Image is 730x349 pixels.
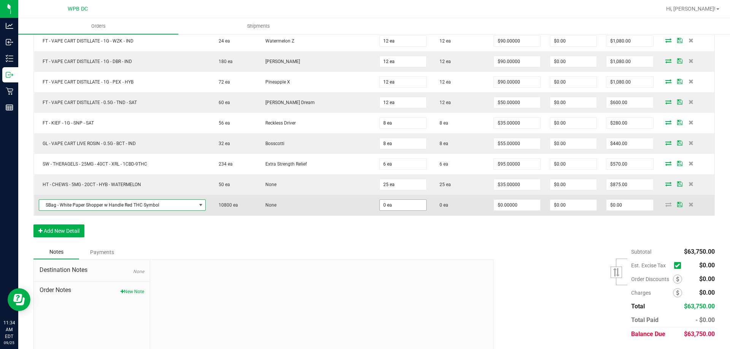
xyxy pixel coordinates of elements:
[215,161,233,167] span: 234 ea
[380,36,426,46] input: 0
[550,97,597,108] input: 0
[436,100,451,105] span: 12 ea
[39,120,94,126] span: FT - KIEF - 1G - SNP - SAT
[39,200,196,210] span: SBag - White Paper Shopper w Handle Red THC Symbol
[686,79,697,84] span: Delete Order Detail
[684,303,715,310] span: $63,750.00
[262,120,296,126] span: Reckless Driver
[606,36,653,46] input: 0
[686,120,697,125] span: Delete Order Detail
[684,248,715,255] span: $63,750.00
[6,87,13,95] inline-svg: Retail
[606,77,653,87] input: 0
[6,71,13,79] inline-svg: Outbound
[494,179,540,190] input: 0
[380,200,426,210] input: 0
[674,260,684,270] span: Calculate excise tax
[33,224,84,237] button: Add New Detail
[133,269,144,274] span: None
[674,58,686,63] span: Save Order Detail
[380,56,426,67] input: 0
[81,23,116,30] span: Orders
[550,77,597,87] input: 0
[699,275,715,283] span: $0.00
[262,79,290,85] span: Pineapple X
[436,120,448,126] span: 8 ea
[39,100,137,105] span: FT - VAPE CART DISTILLATE - 0.5G - TND - SAT
[631,290,673,296] span: Charges
[550,200,597,210] input: 0
[380,97,426,108] input: 0
[494,118,540,128] input: 0
[494,77,540,87] input: 0
[686,161,697,166] span: Delete Order Detail
[494,138,540,149] input: 0
[550,159,597,169] input: 0
[6,38,13,46] inline-svg: Inbound
[686,38,697,43] span: Delete Order Detail
[215,202,238,208] span: 10800 ea
[3,319,15,340] p: 11:34 AM EDT
[631,316,659,324] span: Total Paid
[6,55,13,62] inline-svg: Inventory
[674,120,686,125] span: Save Order Detail
[39,59,132,64] span: FT - VAPE CART DISTILLATE - 1G - DBR - IND
[631,262,671,268] span: Est. Excise Tax
[686,182,697,186] span: Delete Order Detail
[3,340,15,346] p: 09/25
[699,289,715,296] span: $0.00
[686,202,697,207] span: Delete Order Detail
[39,182,141,187] span: HT - CHEWS - 5MG - 20CT - HYB - WATERMELON
[121,288,144,295] button: New Note
[699,262,715,269] span: $0.00
[39,38,133,44] span: FT - VAPE CART DISTILLATE - 1G - WZK - IND
[674,38,686,43] span: Save Order Detail
[215,79,230,85] span: 72 ea
[684,330,715,338] span: $63,750.00
[674,99,686,104] span: Save Order Detail
[68,6,88,12] span: WPB DC
[631,249,651,255] span: Subtotal
[606,97,653,108] input: 0
[380,77,426,87] input: 0
[674,79,686,84] span: Save Order Detail
[494,200,540,210] input: 0
[215,120,230,126] span: 56 ea
[262,141,284,146] span: Bosscotti
[262,202,276,208] span: None
[6,104,13,111] inline-svg: Reports
[606,179,653,190] input: 0
[550,138,597,149] input: 0
[631,303,645,310] span: Total
[33,245,79,259] div: Notes
[40,286,144,295] span: Order Notes
[79,245,125,259] div: Payments
[380,118,426,128] input: 0
[39,79,133,85] span: FT - VAPE CART DISTILLATE - 1G - PEX - HYB
[674,161,686,166] span: Save Order Detail
[40,265,144,275] span: Destination Notes
[237,23,280,30] span: Shipments
[215,182,230,187] span: 50 ea
[631,330,665,338] span: Balance Due
[686,99,697,104] span: Delete Order Detail
[215,59,233,64] span: 180 ea
[436,182,451,187] span: 25 ea
[178,18,338,34] a: Shipments
[18,18,178,34] a: Orders
[550,118,597,128] input: 0
[606,159,653,169] input: 0
[436,79,451,85] span: 12 ea
[606,138,653,149] input: 0
[436,59,451,64] span: 12 ea
[550,36,597,46] input: 0
[494,36,540,46] input: 0
[6,22,13,30] inline-svg: Analytics
[262,182,276,187] span: None
[686,141,697,145] span: Delete Order Detail
[666,6,716,12] span: Hi, [PERSON_NAME]!
[436,202,448,208] span: 0 ea
[39,161,147,167] span: SW - THERAGELS - 25MG - 40CT - XRL - 1CBD-9THC
[215,100,230,105] span: 60 ea
[686,58,697,63] span: Delete Order Detail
